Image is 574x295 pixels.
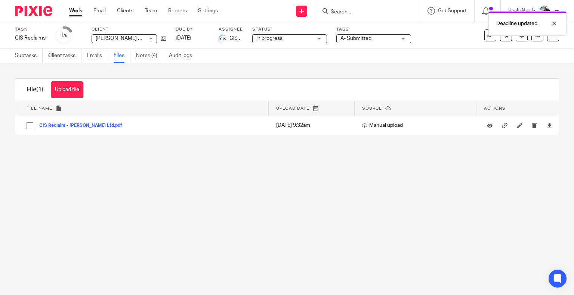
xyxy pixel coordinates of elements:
h1: File [27,86,43,94]
span: [DATE] [176,35,191,41]
small: /6 [64,34,68,38]
a: Settings [198,7,218,15]
a: Download [547,122,552,129]
img: 1000002132.jpg [219,34,228,43]
label: Assignee [219,26,243,32]
input: Select [23,119,37,133]
a: Emails [87,48,108,63]
a: Clients [117,7,133,15]
span: Upload date [276,106,309,110]
a: Subtasks [15,48,43,63]
label: Client [92,26,166,32]
a: Reports [168,7,187,15]
div: CIS Reclaims [15,34,46,42]
a: Email [93,7,106,15]
a: Team [145,7,157,15]
a: Client tasks [48,48,81,63]
span: In progress [256,36,283,41]
a: Files [114,48,130,63]
a: Audit logs [169,48,198,63]
span: A- Submitted [340,36,371,41]
p: [DATE] 9:32am [276,122,351,129]
label: Task [15,26,46,32]
button: CIS Reclaim - [PERSON_NAME] Ltd.pdf [39,123,128,128]
p: Manual upload [362,122,473,129]
label: Due by [176,26,209,32]
span: Actions [484,106,506,110]
span: Source [362,106,382,110]
label: Status [252,26,327,32]
p: Deadline updated. [496,20,538,27]
a: Work [69,7,82,15]
button: Upload file [51,81,83,98]
img: Profile%20Photo.png [539,5,551,17]
a: Notes (4) [136,48,163,63]
img: Pixie [15,6,52,16]
span: CIS . [229,35,240,42]
div: 1 [60,31,68,40]
span: File name [27,106,52,110]
span: [PERSON_NAME] Trading Ltd [96,36,164,41]
span: (1) [36,87,43,92]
